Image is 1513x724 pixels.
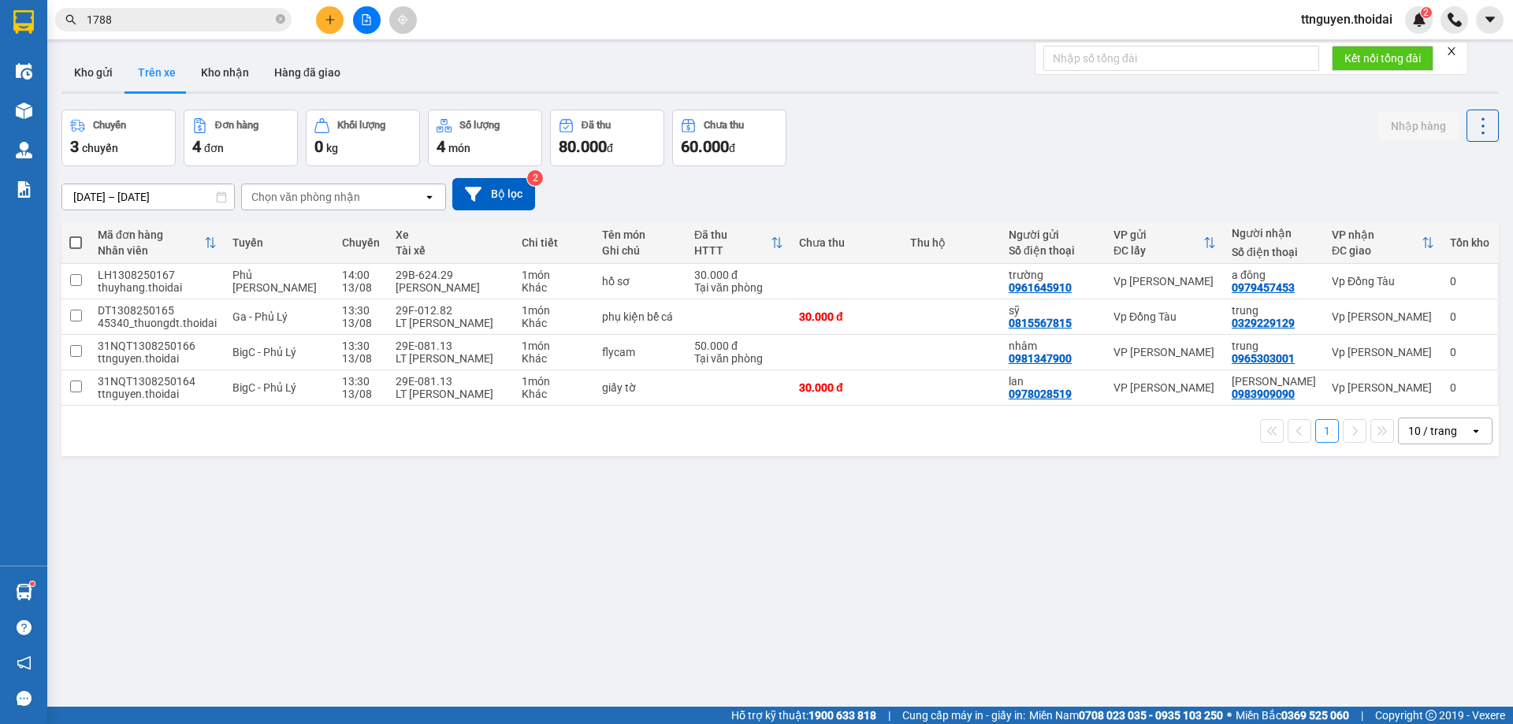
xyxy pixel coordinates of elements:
div: 0 [1450,381,1489,394]
span: đ [607,142,613,154]
div: 0983909090 [1232,388,1295,400]
div: 29F-012.82 [396,304,506,317]
div: Tại văn phòng [694,281,783,294]
span: question-circle [17,620,32,635]
div: [PERSON_NAME] [396,281,506,294]
th: Toggle SortBy [1106,222,1224,264]
span: search [65,14,76,25]
div: 0 [1450,346,1489,358]
img: phone-icon [1448,13,1462,27]
div: Người nhận [1232,227,1316,239]
button: Khối lượng0kg [306,110,420,166]
div: 13:30 [342,304,380,317]
input: Tìm tên, số ĐT hoặc mã đơn [87,11,273,28]
div: Người gửi [1009,228,1098,241]
div: Tồn kho [1450,236,1489,249]
div: Tên món [602,228,678,241]
div: Số lượng [459,120,500,131]
th: Toggle SortBy [90,222,225,264]
div: thuyhang.thoidai [98,281,217,294]
div: HTTT [694,244,771,257]
div: 29E-081.13 [396,375,506,388]
div: LT [PERSON_NAME] [396,317,506,329]
div: 31NQT1308250166 [98,340,217,352]
span: copyright [1426,710,1437,721]
div: Vp Đồng Tàu [1113,310,1216,323]
div: Tài xế [396,244,506,257]
button: Kho nhận [188,54,262,91]
button: Đã thu80.000đ [550,110,664,166]
span: chuyến [82,142,118,154]
button: Nhập hàng [1378,112,1459,140]
div: ttnguyen.thoidai [98,352,217,365]
span: notification [17,655,32,670]
span: đ [729,142,735,154]
div: 0329229129 [1232,317,1295,329]
button: Trên xe [125,54,188,91]
div: DT1308250165 [98,304,217,317]
div: 31NQT1308250164 [98,375,217,388]
img: warehouse-icon [16,102,32,119]
div: phụ kiện bể cá [602,310,678,323]
div: Khác [522,317,586,329]
span: Miền Bắc [1236,707,1349,724]
div: 29E-081.13 [396,340,506,352]
div: Xe [396,228,506,241]
div: Tuyến [232,236,326,249]
svg: open [423,191,436,203]
button: Chuyến3chuyến [61,110,176,166]
div: Khác [522,281,586,294]
div: 30.000 đ [694,269,783,281]
div: hồ sơ [602,275,678,288]
span: 3 [70,137,79,156]
div: 13:30 [342,340,380,352]
span: BigC - Phủ Lý [232,346,296,358]
div: Khác [522,388,586,400]
div: 13/08 [342,281,380,294]
div: lan [1009,375,1098,388]
div: 13/08 [342,388,380,400]
div: sỹ [1009,304,1098,317]
div: LT [PERSON_NAME] [396,352,506,365]
div: 13:30 [342,375,380,388]
div: Nhân viên [98,244,204,257]
div: 0965303001 [1232,352,1295,365]
button: plus [316,6,344,34]
div: trường [1009,269,1098,281]
div: 10 / trang [1408,423,1457,439]
div: Chi tiết [522,236,586,249]
div: 13/08 [342,352,380,365]
div: Vp [PERSON_NAME] [1332,346,1434,358]
button: Kho gửi [61,54,125,91]
strong: 0708 023 035 - 0935 103 250 [1079,709,1223,722]
div: Vp [PERSON_NAME] [1113,275,1216,288]
div: Mã đơn hàng [98,228,204,241]
span: | [888,707,890,724]
div: giấy tờ [602,381,678,394]
div: ĐC giao [1332,244,1422,257]
div: LT [PERSON_NAME] [396,388,506,400]
strong: 1900 633 818 [809,709,876,722]
div: trung [1232,304,1316,317]
img: warehouse-icon [16,142,32,158]
div: 30.000 đ [799,381,894,394]
img: warehouse-icon [16,63,32,80]
div: VP gửi [1113,228,1203,241]
button: 1 [1315,419,1339,443]
div: Số điện thoại [1009,244,1098,257]
div: Chưa thu [799,236,894,249]
span: plus [325,14,336,25]
div: Ghi chú [602,244,678,257]
th: Toggle SortBy [686,222,791,264]
sup: 2 [527,170,543,186]
div: Chọn văn phòng nhận [251,189,360,205]
div: 13/08 [342,317,380,329]
div: Khác [522,352,586,365]
sup: 2 [1421,7,1432,18]
span: Ga - Phủ Lý [232,310,288,323]
button: file-add [353,6,381,34]
span: 4 [192,137,201,156]
div: nhâm [1009,340,1098,352]
th: Toggle SortBy [1324,222,1442,264]
button: Kết nối tổng đài [1332,46,1433,71]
